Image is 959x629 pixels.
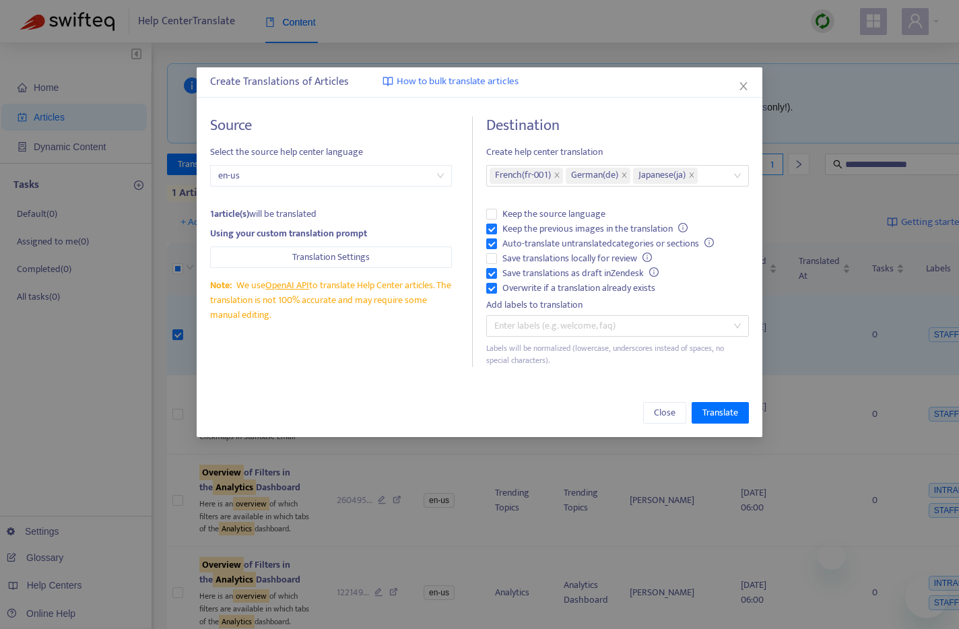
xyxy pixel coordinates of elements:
span: Translate [702,405,738,420]
div: will be translated [210,207,453,222]
span: info-circle [649,267,659,277]
span: Keep the source language [497,207,611,222]
span: close [738,81,749,92]
span: Select the source help center language [210,145,453,160]
button: Translate [692,402,749,424]
span: close [688,172,695,180]
span: close [621,172,628,180]
span: info-circle [678,223,688,232]
span: Japanese ( ja ) [638,168,686,184]
div: Add labels to translation [486,298,749,312]
span: Close [654,405,675,420]
iframe: Nachricht schließen [818,543,845,570]
strong: 1 article(s) [210,206,249,222]
span: German ( de ) [571,168,618,184]
button: Close [643,402,686,424]
div: Labels will be normalized (lowercase, underscores instead of spaces, no special characters). [486,342,749,368]
span: French ( fr-001 ) [495,168,551,184]
div: We use to translate Help Center articles. The translation is not 100% accurate and may require so... [210,278,453,323]
h4: Destination [486,117,749,135]
iframe: Schaltfläche zum Öffnen des Messaging-Fensters [905,575,948,618]
span: Save translations as draft in Zendesk [497,266,664,281]
div: Using your custom translation prompt [210,226,453,241]
span: Keep the previous images in the translation [497,222,693,236]
div: Create Translations of Articles [210,74,750,90]
a: OpenAI API [265,277,309,293]
span: info-circle [642,253,652,262]
span: close [554,172,560,180]
a: How to bulk translate articles [383,74,519,90]
h4: Source [210,117,453,135]
span: How to bulk translate articles [397,74,519,90]
span: en-us [218,166,444,186]
span: Create help center translation [486,145,749,160]
img: image-link [383,76,393,87]
button: Close [736,79,751,94]
span: Translation Settings [292,250,370,265]
span: Auto-translate untranslated categories or sections [497,236,719,251]
span: info-circle [704,238,714,247]
span: Save translations locally for review [497,251,657,266]
span: Overwrite if a translation already exists [497,281,661,296]
button: Translation Settings [210,246,453,268]
span: Note: [210,277,232,293]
